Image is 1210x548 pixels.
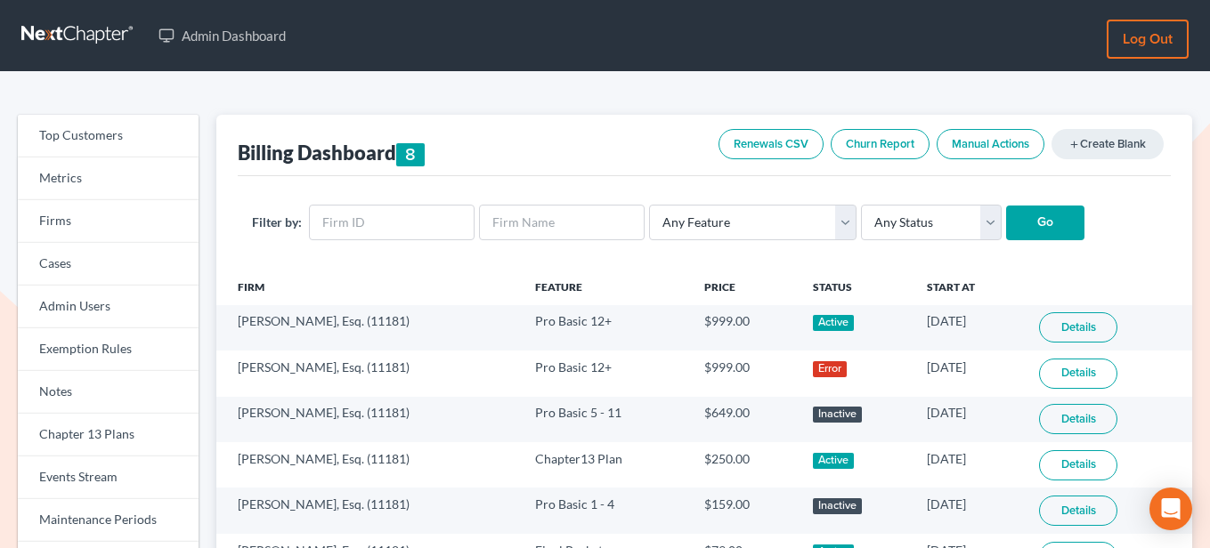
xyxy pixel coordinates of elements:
[913,397,1025,442] td: [DATE]
[479,205,645,240] input: Firm Name
[1039,312,1117,342] a: Details
[521,488,691,533] td: Pro Basic 1 - 4
[813,361,848,377] div: Error
[1039,450,1117,480] a: Details
[521,305,691,351] td: Pro Basic 12+
[521,351,691,396] td: Pro Basic 12+
[309,205,475,240] input: Firm ID
[813,498,863,514] div: Inactive
[1052,129,1164,159] a: addCreate Blank
[1107,20,1189,59] a: Log out
[238,140,425,166] div: Billing Dashboard
[913,442,1025,488] td: [DATE]
[216,488,521,533] td: [PERSON_NAME], Esq. (11181)
[690,351,799,396] td: $999.00
[937,129,1044,159] a: Manual Actions
[150,20,295,52] a: Admin Dashboard
[521,442,691,488] td: Chapter13 Plan
[913,351,1025,396] td: [DATE]
[18,286,199,328] a: Admin Users
[1149,488,1192,530] div: Open Intercom Messenger
[799,270,913,305] th: Status
[216,270,521,305] th: Firm
[1039,496,1117,526] a: Details
[521,270,691,305] th: Feature
[1039,359,1117,389] a: Details
[813,315,855,331] div: Active
[690,305,799,351] td: $999.00
[18,200,199,243] a: Firms
[521,397,691,442] td: Pro Basic 5 - 11
[831,129,930,159] a: Churn Report
[690,442,799,488] td: $250.00
[18,243,199,286] a: Cases
[813,453,855,469] div: Active
[913,488,1025,533] td: [DATE]
[216,351,521,396] td: [PERSON_NAME], Esq. (11181)
[18,115,199,157] a: Top Customers
[252,213,302,231] label: Filter by:
[18,328,199,371] a: Exemption Rules
[396,143,425,166] div: 8
[719,129,824,159] a: Renewals CSV
[18,456,199,499] a: Events Stream
[1039,404,1117,434] a: Details
[18,499,199,542] a: Maintenance Periods
[18,414,199,456] a: Chapter 13 Plans
[18,371,199,414] a: Notes
[913,270,1025,305] th: Start At
[216,442,521,488] td: [PERSON_NAME], Esq. (11181)
[913,305,1025,351] td: [DATE]
[216,397,521,442] td: [PERSON_NAME], Esq. (11181)
[690,488,799,533] td: $159.00
[813,407,863,423] div: Inactive
[690,397,799,442] td: $649.00
[1068,139,1080,150] i: add
[18,157,199,200] a: Metrics
[690,270,799,305] th: Price
[1006,205,1084,241] input: Go
[216,305,521,351] td: [PERSON_NAME], Esq. (11181)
